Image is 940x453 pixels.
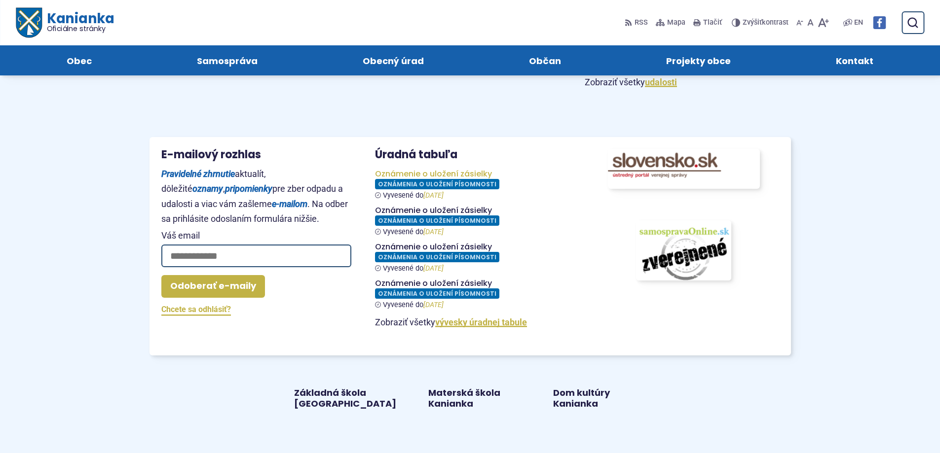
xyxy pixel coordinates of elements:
[743,19,789,27] span: kontrast
[635,17,648,29] span: RSS
[161,275,265,298] button: Odoberať e-maily
[272,199,307,209] strong: e-mailom
[197,45,258,75] span: Samospráva
[852,17,865,29] a: EN
[161,231,351,241] span: Váš email
[836,45,873,75] span: Kontakt
[295,387,396,410] a: Základná škola [GEOGRAPHIC_DATA]
[375,169,565,200] a: Oznámenie o uložení zásielky Oznámenia o uložení písomnosti Vyvesené do[DATE]
[608,149,760,189] img: Odkaz na portál www.slovensko.sk
[46,25,114,32] span: Oficiálne stránky
[703,19,722,27] span: Tlačiť
[375,279,565,309] a: Oznámenie o uložení zásielky Oznámenia o uložení písomnosti Vyvesené do[DATE]
[192,183,223,194] strong: oznamy
[161,244,351,267] input: Váš email
[67,45,92,75] span: Obec
[225,183,272,194] strong: pripomienky
[161,167,351,227] p: aktualít, dôležité , pre zber odpadu a udalosti a viac vám zašleme . Na odber sa prihlásite odosl...
[154,45,300,75] a: Samospráva
[487,45,604,75] a: Občan
[691,12,724,33] button: Tlačiť
[375,242,565,273] a: Oznámenie o uložení zásielky Oznámenia o uložení písomnosti Vyvesené do[DATE]
[625,12,650,33] a: RSS
[666,45,731,75] span: Projekty obce
[375,206,565,215] h4: Oznámenie o uložení zásielky
[419,387,521,410] a: Materská škola Kanianka
[645,77,677,87] a: Zobraziť všetky udalosti
[375,242,565,252] h4: Oznámenie o uložení zásielky
[363,45,424,75] span: Obecný úrad
[585,75,790,90] p: Zobraziť všetky
[544,387,645,410] a: Dom kultúry Kanianka
[161,303,231,316] a: Chcete sa odhlásiť?
[854,17,863,29] span: EN
[794,12,805,33] button: Zmenšiť veľkosť písma
[529,45,561,75] span: Občan
[435,317,527,327] a: Zobraziť celú úradnú tabuľu
[636,220,731,280] img: obrázok s odkazom na portál www.samospravaonline.sk, kde obec zverejňuje svoje zmluvy, faktúry a ...
[375,317,565,328] p: Zobraziť všetky
[624,45,774,75] a: Projekty obce
[743,18,762,27] span: Zvýšiť
[805,12,816,33] button: Nastaviť pôvodnú veľkosť písma
[816,12,831,33] button: Zväčšiť veľkosť písma
[320,45,466,75] a: Obecný úrad
[161,169,235,179] strong: Pravidelné zhrnutie
[793,45,916,75] a: Kontakt
[667,17,685,29] span: Mapa
[16,8,114,38] a: Logo Kanianka, prejsť na domovskú stránku.
[375,149,457,161] h3: Úradná tabuľa
[24,45,134,75] a: Obec
[375,206,565,236] a: Oznámenie o uložení zásielky Oznámenia o uložení písomnosti Vyvesené do[DATE]
[16,8,41,38] img: Prejsť na domovskú stránku
[41,12,113,33] h1: Kanianka
[161,149,351,161] h3: E-mailový rozhlas
[732,12,790,33] button: Zvýšiťkontrast
[375,169,565,179] h4: Oznámenie o uložení zásielky
[654,12,687,33] a: Mapa
[873,16,886,29] img: Prejsť na Facebook stránku
[375,279,565,288] h4: Oznámenie o uložení zásielky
